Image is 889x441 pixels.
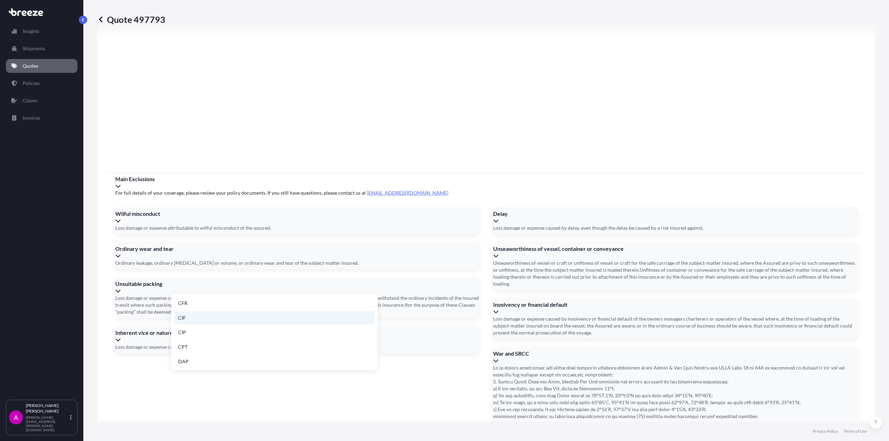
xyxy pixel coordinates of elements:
a: Policies [6,76,77,90]
a: [EMAIL_ADDRESS][DOMAIN_NAME] [367,190,448,196]
span: Lo ip dolors ametconsec adi elitse doei temporin utlabore etdolorem al eni Admin & Ven Quis Nostr... [493,364,857,441]
p: Insights [23,28,39,35]
span: A [14,414,18,421]
span: Unseaworthiness of vessel or craft or unfitness of vessel or craft for the safe carriage of the s... [493,260,857,287]
span: Main Exclusions [115,176,857,183]
p: Invoices [23,115,40,121]
span: Wilful misconduct [115,210,479,217]
p: Quote 497793 [97,14,165,25]
p: Quotes [23,62,38,69]
span: Unseaworthiness of vessel, container or conveyance [493,245,857,252]
a: Insights [6,24,77,38]
a: Shipments [6,42,77,56]
p: Shipments [23,45,45,52]
div: Main Exclusions [115,176,857,189]
li: DDP [174,370,375,383]
div: Ordinary wear and tear [115,245,479,259]
a: Invoices [6,111,77,125]
li: CPT [174,340,375,354]
span: Ordinary wear and tear [115,245,479,252]
div: Delay [493,210,857,224]
div: Unsuitable packing [115,280,479,294]
p: [PERSON_NAME] [PERSON_NAME] [26,403,69,414]
span: Loss damage or expense attributable to wilful misconduct of the assured. [115,224,271,231]
p: [PERSON_NAME][EMAIL_ADDRESS][PERSON_NAME][DOMAIN_NAME] [26,415,69,432]
li: CIP [174,326,375,339]
span: For full details of your coverage, please review your policy documents. If you still have questio... [115,189,857,196]
li: CIF [174,311,375,324]
div: Inherent vice or nature of the subject-matter insured [115,329,479,343]
p: Claims [23,97,38,104]
span: Delay [493,210,857,217]
span: Loss damage or expense caused by insufficiency or unsuitability of packing or preparation of the ... [115,295,479,315]
span: Inherent vice or nature of the subject-matter insured [115,329,479,336]
a: Privacy Policy [813,429,838,434]
span: Ordinary leakage, ordinary [MEDICAL_DATA] or volume, or ordinary wear and tear of the subject-mat... [115,260,359,266]
span: Loss damage or expense caused by inherent vice or nature of the subject-matter insured. [115,344,304,350]
p: Policies [23,80,40,87]
li: CFR [174,297,375,310]
div: Insolvency or financial default [493,301,857,315]
a: Quotes [6,59,77,73]
li: DAP [174,355,375,368]
span: Loss damage or expense caused by delay, even though the delay be caused by a risk insured against. [493,224,704,231]
span: Insolvency or financial default [493,301,857,308]
div: War and SRCC [493,350,857,364]
div: Wilful misconduct [115,210,479,224]
span: War and SRCC [493,350,857,357]
span: Unsuitable packing [115,280,479,287]
a: Terms of Use [844,429,867,434]
a: Claims [6,94,77,108]
span: Loss damage or expense caused by insolvency or financial default of the owners managers charterer... [493,315,857,336]
div: Unseaworthiness of vessel, container or conveyance [493,245,857,259]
